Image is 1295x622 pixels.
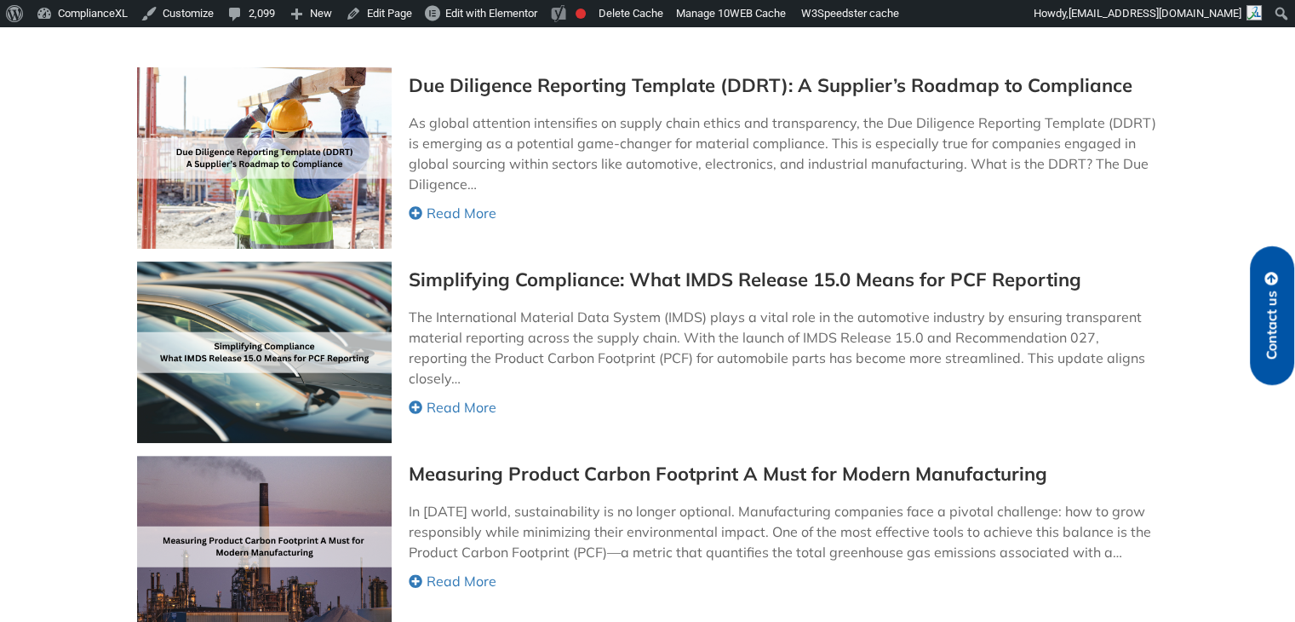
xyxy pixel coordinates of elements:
[409,76,1132,95] a: Due Diligence Reporting Template (DDRT): A Supplier’s Roadmap to Compliance
[409,307,1157,389] p: The International Material Data System (IMDS) plays a vital role in the automotive industry by en...
[427,397,496,418] span: Read More
[576,9,586,19] div: Focus keyphrase not set
[1264,291,1280,360] span: Contact us
[1250,246,1294,385] a: Contact us
[409,571,1157,591] a: Read More
[409,270,1081,290] a: Simplifying Compliance: What IMDS Release 15.0 Means for PCF Reporting
[409,464,1047,484] a: Measuring Product Carbon Footprint A Must for Modern Manufacturing
[409,501,1157,562] p: In [DATE] world, sustainability is no longer optional. Manufacturing companies face a pivotal cha...
[409,397,1157,418] a: Read More
[409,203,1157,223] a: Read More
[409,112,1157,194] p: As global attention intensifies on supply chain ethics and transparency, the Due Diligence Report...
[445,7,537,20] span: Edit with Elementor
[427,203,496,223] span: Read More
[1069,7,1241,20] span: [EMAIL_ADDRESS][DOMAIN_NAME]
[427,571,496,591] span: Read More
